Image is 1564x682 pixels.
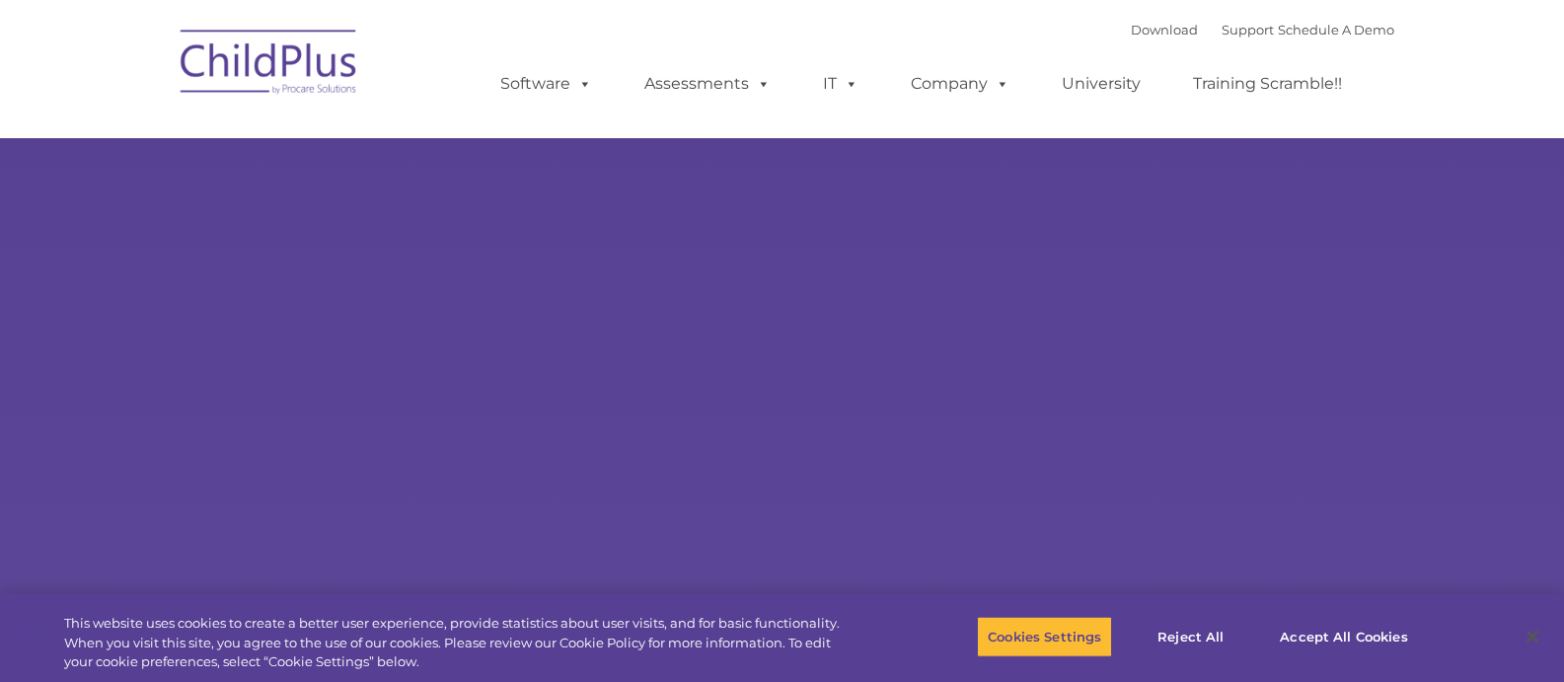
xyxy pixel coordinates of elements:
[1131,22,1394,38] font: |
[64,614,860,672] div: This website uses cookies to create a better user experience, provide statistics about user visit...
[803,64,878,104] a: IT
[1131,22,1198,38] a: Download
[481,64,612,104] a: Software
[1173,64,1362,104] a: Training Scramble!!
[1269,616,1418,657] button: Accept All Cookies
[977,616,1112,657] button: Cookies Settings
[1042,64,1160,104] a: University
[1511,615,1554,658] button: Close
[1222,22,1274,38] a: Support
[171,16,368,114] img: ChildPlus by Procare Solutions
[891,64,1029,104] a: Company
[1278,22,1394,38] a: Schedule A Demo
[625,64,790,104] a: Assessments
[1129,616,1252,657] button: Reject All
